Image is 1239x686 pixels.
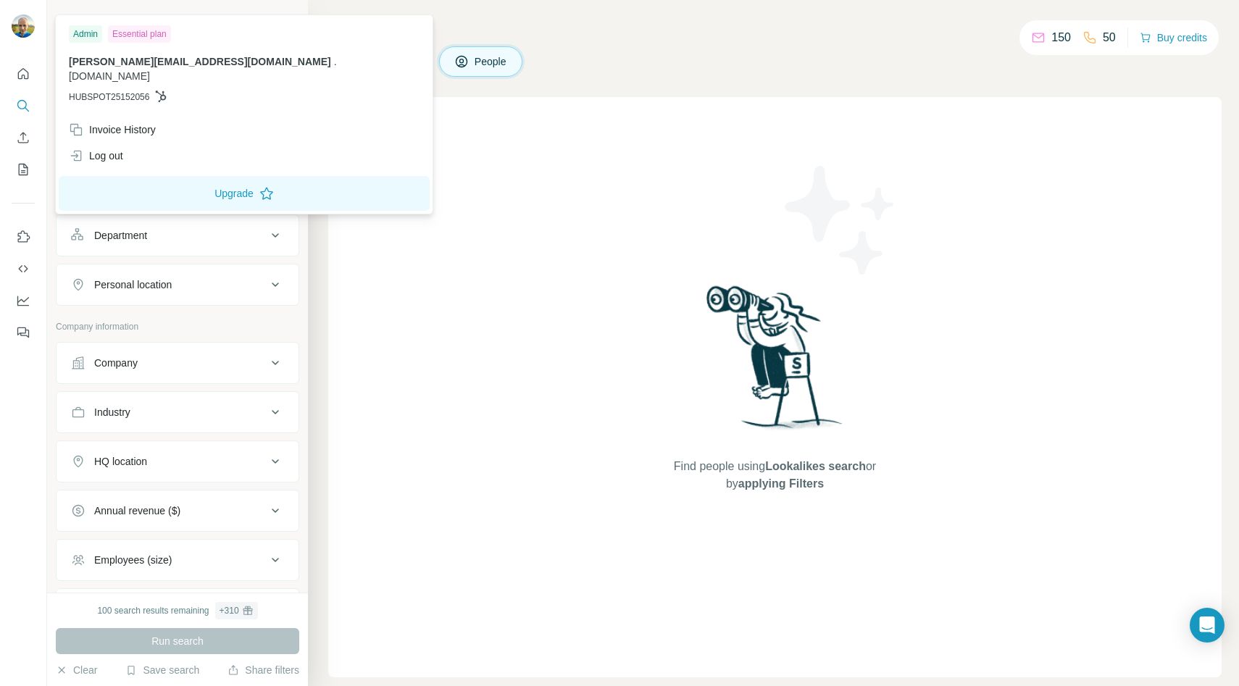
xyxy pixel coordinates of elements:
[252,9,308,30] button: Hide
[56,320,299,333] p: Company information
[57,346,299,380] button: Company
[12,93,35,119] button: Search
[69,56,331,67] span: [PERSON_NAME][EMAIL_ADDRESS][DOMAIN_NAME]
[94,356,138,370] div: Company
[57,592,299,627] button: Technologies
[1051,29,1071,46] p: 150
[328,17,1222,38] h4: Search
[69,70,150,82] span: [DOMAIN_NAME]
[12,61,35,87] button: Quick start
[57,543,299,577] button: Employees (size)
[1190,608,1225,643] div: Open Intercom Messenger
[659,458,890,493] span: Find people using or by
[56,663,97,677] button: Clear
[59,176,430,211] button: Upgrade
[775,155,906,285] img: Surfe Illustration - Stars
[738,477,824,490] span: applying Filters
[12,125,35,151] button: Enrich CSV
[57,493,299,528] button: Annual revenue ($)
[12,288,35,314] button: Dashboard
[94,503,180,518] div: Annual revenue ($)
[12,156,35,183] button: My lists
[12,14,35,38] img: Avatar
[1103,29,1116,46] p: 50
[700,282,851,443] img: Surfe Illustration - Woman searching with binoculars
[69,149,123,163] div: Log out
[475,54,508,69] span: People
[57,267,299,302] button: Personal location
[94,277,172,292] div: Personal location
[12,256,35,282] button: Use Surfe API
[94,454,147,469] div: HQ location
[57,395,299,430] button: Industry
[94,228,147,243] div: Department
[12,319,35,346] button: Feedback
[69,122,156,137] div: Invoice History
[69,25,102,43] div: Admin
[69,91,149,104] span: HUBSPOT25152056
[334,56,337,67] span: .
[97,602,257,619] div: 100 search results remaining
[57,444,299,479] button: HQ location
[94,405,130,419] div: Industry
[765,460,866,472] span: Lookalikes search
[1140,28,1207,48] button: Buy credits
[56,13,101,26] div: New search
[220,604,239,617] div: + 310
[57,218,299,253] button: Department
[12,224,35,250] button: Use Surfe on LinkedIn
[108,25,171,43] div: Essential plan
[94,553,172,567] div: Employees (size)
[125,663,199,677] button: Save search
[228,663,299,677] button: Share filters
